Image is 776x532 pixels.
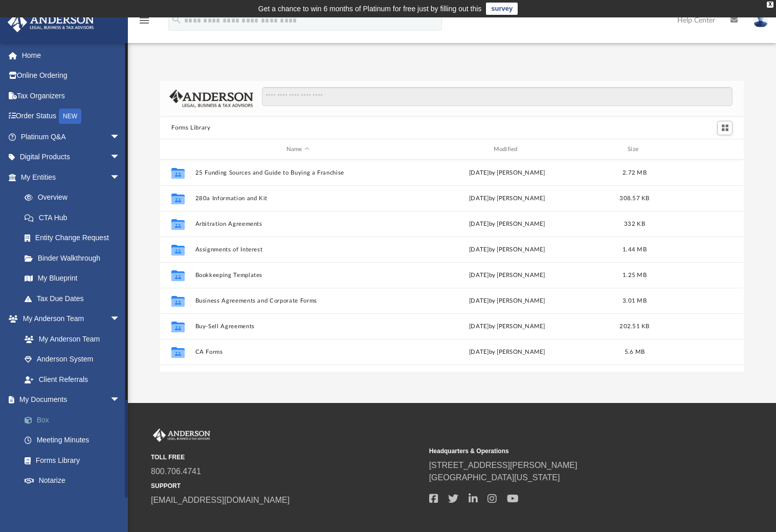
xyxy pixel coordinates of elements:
span: 1.25 MB [623,272,647,278]
a: [GEOGRAPHIC_DATA][US_STATE] [429,473,560,482]
button: Assignments of Interest [195,246,401,253]
span: 1.44 MB [623,247,647,252]
a: My Anderson Team [14,329,125,349]
a: Online Ordering [7,66,136,86]
div: [DATE] by [PERSON_NAME] [405,322,610,331]
a: My Entitiesarrow_drop_down [7,167,136,187]
button: Forms Library [171,123,210,133]
span: arrow_drop_down [110,126,130,147]
a: Meeting Minutes [14,430,136,451]
i: menu [138,14,150,27]
div: [DATE] by [PERSON_NAME] [405,245,610,254]
a: menu [138,19,150,27]
span: arrow_drop_down [110,390,130,411]
div: Get a chance to win 6 months of Platinum for free just by filling out this [258,3,482,15]
div: [DATE] by [PERSON_NAME] [405,348,610,357]
img: Anderson Advisors Platinum Portal [151,429,212,442]
a: Anderson System [14,349,130,370]
span: 3.01 MB [623,298,647,304]
a: Platinum Q&Aarrow_drop_down [7,126,136,147]
a: Overview [14,187,136,208]
div: [DATE] by [PERSON_NAME] [405,168,610,178]
button: 280a Information and Kit [195,195,401,202]
a: [STREET_ADDRESS][PERSON_NAME] [429,461,578,470]
a: 800.706.4741 [151,467,201,476]
div: id [660,145,731,154]
div: [DATE] by [PERSON_NAME] [405,296,610,306]
a: My Anderson Teamarrow_drop_down [7,309,130,329]
div: Modified [405,145,610,154]
img: User Pic [753,13,768,28]
a: My Documentsarrow_drop_down [7,390,136,410]
span: 5.6 MB [625,349,645,355]
span: arrow_drop_down [110,491,130,512]
a: Client Referrals [14,369,130,390]
a: Notarize [14,471,136,491]
img: Anderson Advisors Platinum Portal [5,12,97,32]
a: survey [486,3,518,15]
div: Name [195,145,400,154]
button: Business Agreements and Corporate Forms [195,297,401,304]
small: Headquarters & Operations [429,446,700,456]
div: [DATE] by [PERSON_NAME] [405,194,610,203]
a: Home [7,45,136,66]
a: Tax Due Dates [14,288,136,309]
a: Digital Productsarrow_drop_down [7,147,136,167]
a: My Blueprint [14,268,130,289]
button: 25 Funding Sources and Guide to Buying a Franchise [195,169,401,176]
span: 2.72 MB [623,170,647,176]
span: 308.57 KB [620,196,650,201]
div: close [767,2,773,8]
div: grid [160,160,743,372]
span: arrow_drop_down [110,147,130,168]
i: search [171,14,182,25]
a: Binder Walkthrough [14,248,136,268]
a: Online Learningarrow_drop_down [7,491,130,511]
button: Arbitration Agreements [195,221,401,227]
span: 332 KB [625,221,646,227]
input: Search files and folders [262,87,733,107]
button: Switch to Grid View [717,121,733,135]
a: Forms Library [14,450,130,471]
span: 202.51 KB [620,324,650,329]
div: id [165,145,190,154]
a: Tax Organizers [7,86,136,106]
a: Entity Change Request [14,228,136,248]
div: [DATE] by [PERSON_NAME] [405,271,610,280]
span: arrow_drop_down [110,309,130,330]
span: arrow_drop_down [110,167,130,188]
a: Box [14,410,136,430]
a: Order StatusNEW [7,106,136,127]
button: CA Forms [195,349,401,355]
div: [DATE] by [PERSON_NAME] [405,220,610,229]
div: Size [614,145,655,154]
a: [EMAIL_ADDRESS][DOMAIN_NAME] [151,496,290,504]
button: Buy-Sell Agreements [195,323,401,330]
a: CTA Hub [14,207,136,228]
button: Bookkeeping Templates [195,272,401,279]
div: NEW [59,109,81,124]
small: SUPPORT [151,481,422,491]
small: TOLL FREE [151,453,422,462]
